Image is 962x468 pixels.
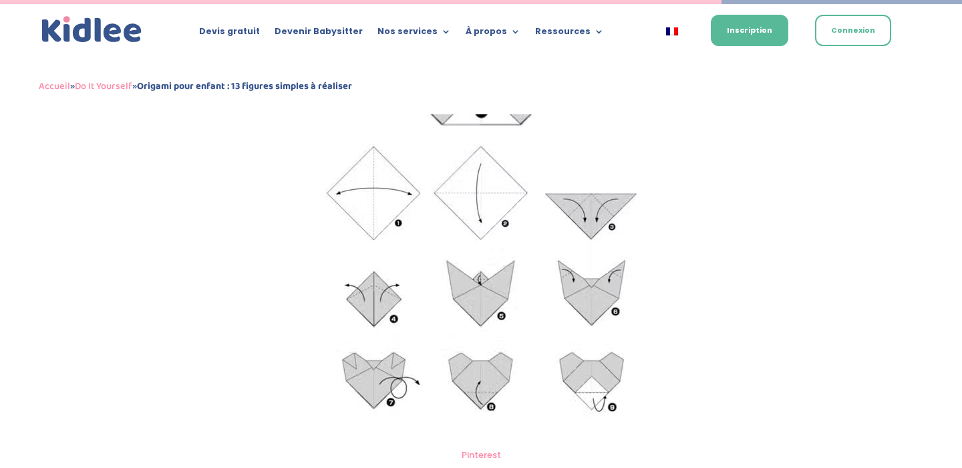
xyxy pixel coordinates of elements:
[377,27,451,41] a: Nos services
[711,15,788,46] a: Inscription
[293,11,669,441] img: Origami pour enfant : un Koala
[39,13,145,46] a: Kidlee Logo
[815,15,891,46] a: Connexion
[39,78,70,94] a: Accueil
[39,13,145,46] img: logo_kidlee_bleu
[535,27,604,41] a: Ressources
[39,78,352,94] span: » »
[137,78,352,94] strong: Origami pour enfant : 13 figures simples à réaliser
[275,27,363,41] a: Devenir Babysitter
[466,27,520,41] a: À propos
[199,27,260,41] a: Devis gratuit
[666,27,678,35] img: Français
[462,449,501,461] a: Pinterest
[75,78,132,94] a: Do It Yourself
